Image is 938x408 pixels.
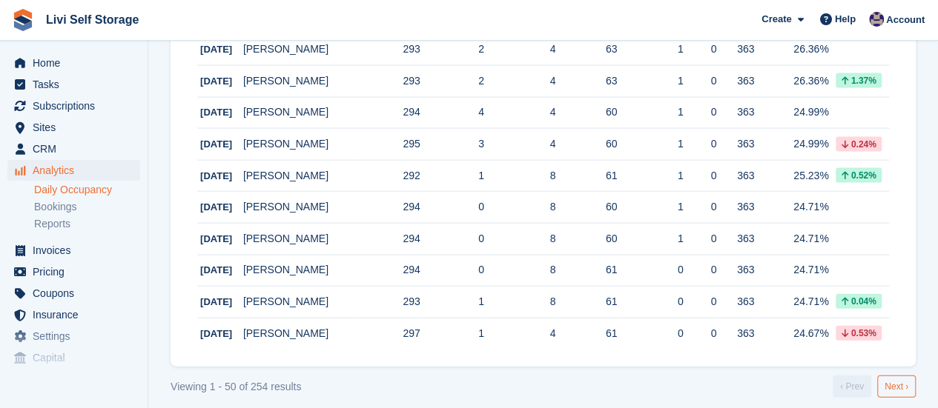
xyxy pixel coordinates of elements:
td: 24.67% [754,318,828,349]
span: [DATE] [200,138,232,150]
a: menu [7,96,140,116]
td: 8 [484,192,555,224]
td: 2 [420,34,484,66]
a: Bookings [34,200,140,214]
td: 363 [716,192,754,224]
span: [DATE] [200,328,232,339]
div: 63 [555,41,617,57]
div: 0 [684,262,717,278]
td: 293 [355,287,420,318]
span: Coupons [33,283,122,304]
div: 1 [617,136,683,152]
img: Jim [869,12,884,27]
td: 8 [484,287,555,318]
div: 63 [555,73,617,89]
div: 0 [617,326,683,341]
td: 293 [355,66,420,98]
span: Insurance [33,304,122,325]
td: 25.23% [754,160,828,192]
span: [DATE] [200,76,232,87]
div: 0 [684,136,717,152]
td: 294 [355,97,420,129]
td: 8 [484,255,555,287]
div: 1 [617,199,683,215]
td: [PERSON_NAME] [243,97,355,129]
td: [PERSON_NAME] [243,318,355,349]
span: [DATE] [200,233,232,244]
div: 0.04% [836,294,882,309]
div: 1 [617,168,683,184]
td: 0 [420,224,484,255]
a: Previous [833,375,871,398]
span: Home [33,53,122,73]
td: 292 [355,160,420,192]
span: Help [835,12,856,27]
td: 4 [484,129,555,161]
td: [PERSON_NAME] [243,34,355,66]
div: 0.52% [836,168,882,183]
div: 1.37% [836,73,882,88]
div: 60 [555,231,617,247]
td: 1 [420,287,484,318]
td: 293 [355,34,420,66]
td: 295 [355,129,420,161]
span: [DATE] [200,264,232,275]
td: 363 [716,129,754,161]
span: [DATE] [200,201,232,213]
div: 0 [617,294,683,310]
td: 3 [420,129,484,161]
div: 61 [555,168,617,184]
a: menu [7,304,140,325]
span: Account [886,13,925,27]
td: 24.71% [754,287,828,318]
td: 8 [484,160,555,192]
span: Tasks [33,74,122,95]
span: Pricing [33,261,122,282]
a: menu [7,138,140,159]
span: Capital [33,347,122,368]
div: 0 [684,294,717,310]
div: Viewing 1 - 50 of 254 results [171,379,301,395]
td: [PERSON_NAME] [243,129,355,161]
div: 1 [617,73,683,89]
td: 4 [484,66,555,98]
a: menu [7,160,140,181]
div: 61 [555,294,617,310]
a: Next [877,375,916,398]
a: menu [7,326,140,347]
a: menu [7,347,140,368]
div: 1 [617,104,683,120]
td: 4 [484,318,555,349]
td: [PERSON_NAME] [243,66,355,98]
div: 0 [684,326,717,341]
span: [DATE] [200,107,232,118]
a: menu [7,240,140,261]
td: 24.71% [754,255,828,287]
span: Settings [33,326,122,347]
span: Analytics [33,160,122,181]
td: 26.36% [754,66,828,98]
td: [PERSON_NAME] [243,287,355,318]
td: 363 [716,66,754,98]
a: Reports [34,217,140,231]
a: menu [7,74,140,95]
td: 26.36% [754,34,828,66]
a: menu [7,53,140,73]
a: Daily Occupancy [34,183,140,197]
span: [DATE] [200,44,232,55]
td: 0 [420,192,484,224]
td: 297 [355,318,420,349]
td: 8 [484,224,555,255]
td: 4 [484,97,555,129]
td: 363 [716,160,754,192]
div: 0 [684,168,717,184]
td: 363 [716,34,754,66]
td: [PERSON_NAME] [243,224,355,255]
td: 1 [420,318,484,349]
td: 363 [716,255,754,287]
td: 4 [420,97,484,129]
div: 61 [555,262,617,278]
div: 0 [617,262,683,278]
td: [PERSON_NAME] [243,255,355,287]
td: 24.71% [754,224,828,255]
